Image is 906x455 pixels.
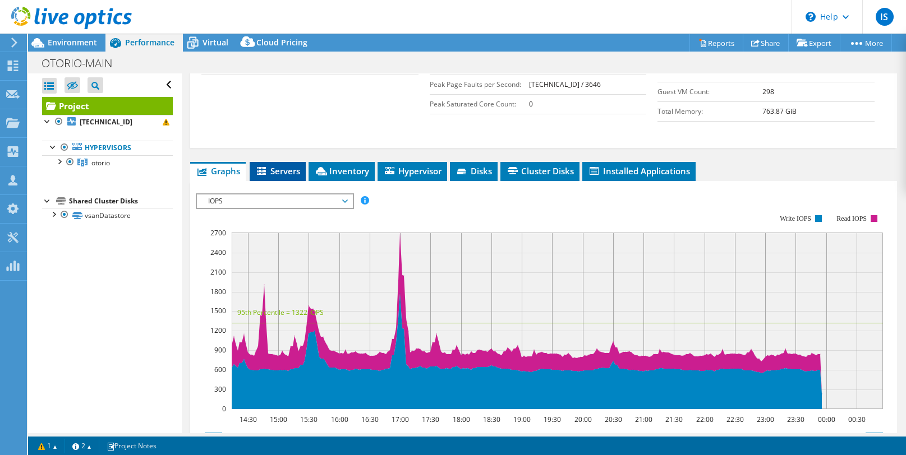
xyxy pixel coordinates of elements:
text: 18:30 [482,415,500,424]
span: Cloud Pricing [256,37,307,48]
span: Installed Applications [588,165,690,177]
span: IS [876,8,894,26]
text: 20:00 [574,415,591,424]
span: Inventory [314,165,369,177]
b: 763.87 GiB [762,106,797,116]
b: [TECHNICAL_ID] / 3646 [529,80,601,89]
text: 19:30 [543,415,560,424]
text: 15:00 [269,415,287,424]
span: otorio [91,158,110,168]
text: 2700 [210,228,226,238]
text: 1800 [210,287,226,296]
span: Disks [456,165,492,177]
a: 1 [30,439,65,453]
text: 900 [214,345,226,355]
text: 21:00 [634,415,652,424]
a: Hypervisors [42,141,173,155]
span: Performance [125,37,174,48]
text: 0 [222,404,226,414]
a: Reports [689,34,743,52]
a: vsanDatastore [42,208,173,222]
text: Read IOPS [836,215,867,222]
span: Hypervisor [383,165,441,177]
text: 14:30 [239,415,256,424]
text: 2100 [210,267,226,277]
a: Project Notes [99,439,164,453]
span: IOPS [203,194,347,208]
text: Write IOPS [780,215,811,222]
b: [TECHNICAL_ID] [80,117,132,127]
text: 21:30 [665,415,682,424]
text: 16:30 [361,415,378,424]
text: 00:30 [848,415,865,424]
a: otorio [42,155,173,170]
a: Export [788,34,840,52]
text: 15:30 [300,415,317,424]
span: Virtual [203,37,228,48]
text: 1200 [210,326,226,335]
span: Environment [48,37,97,48]
td: Total Memory: [657,101,762,121]
text: 22:00 [696,415,713,424]
a: Share [743,34,789,52]
td: Peak Saturated Core Count: [430,94,530,114]
svg: \n [806,12,816,22]
b: 298 [762,87,774,96]
text: 17:30 [421,415,439,424]
text: 22:30 [726,415,743,424]
a: 2 [65,439,99,453]
td: Peak Page Faults per Second: [430,75,530,94]
text: 23:00 [756,415,774,424]
span: Graphs [196,165,240,177]
text: 2400 [210,248,226,257]
a: Project [42,97,173,115]
text: 00:00 [817,415,835,424]
text: 17:00 [391,415,408,424]
text: 18:00 [452,415,470,424]
text: 600 [214,365,226,374]
b: 0 [529,99,533,109]
h1: OTORIO-MAIN [36,57,130,69]
text: 16:00 [330,415,348,424]
text: 95th Percentile = 1322 IOPS [237,308,324,317]
text: 1500 [210,306,226,315]
a: [TECHNICAL_ID] [42,115,173,129]
div: Shared Cluster Disks [69,194,173,208]
td: Guest VM Count: [657,82,762,101]
text: 23:30 [787,415,804,424]
a: More [840,34,892,52]
text: 19:00 [513,415,530,424]
span: Cluster Disks [506,165,574,177]
span: Servers [255,165,300,177]
text: 300 [214,384,226,394]
text: 20:30 [604,415,622,424]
